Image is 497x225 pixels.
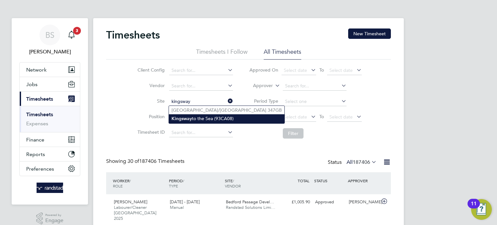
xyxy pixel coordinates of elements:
[244,83,273,89] label: Approver
[169,66,233,75] input: Search for...
[20,106,80,132] div: Timesheets
[45,31,54,39] span: BS
[19,183,80,193] a: Go to home page
[26,67,47,73] span: Network
[169,82,233,91] input: Search for...
[136,129,165,135] label: Timesheet ID
[169,128,233,137] input: Search for...
[279,197,313,208] div: £1,005.90
[346,197,380,208] div: [PERSON_NAME]
[113,183,123,188] span: ROLE
[471,204,477,212] div: 11
[170,205,184,210] span: Manual
[20,62,80,77] button: Network
[284,114,307,120] span: Select date
[127,158,184,164] span: 187406 Timesheets
[226,205,275,210] span: Randstad Solutions Limi…
[111,175,167,192] div: WORKER
[226,199,274,205] span: Bedford Passage Devel…
[73,27,81,35] span: 3
[20,147,80,161] button: Reports
[106,158,186,165] div: Showing
[26,166,54,172] span: Preferences
[283,97,347,106] input: Select one
[19,48,80,56] span: Bradley Soan
[283,82,347,91] input: Search for...
[20,132,80,147] button: Finance
[249,98,278,104] label: Period Type
[348,28,391,39] button: New Timesheet
[26,111,53,118] a: Timesheets
[264,48,301,60] li: All Timesheets
[26,81,38,87] span: Jobs
[20,92,80,106] button: Timesheets
[169,106,284,114] li: [GEOGRAPHIC_DATA]/[GEOGRAPHIC_DATA] 347GB
[171,116,192,121] b: Kingsway
[328,158,378,167] div: Status
[169,183,178,188] span: TYPE
[223,175,279,192] div: SITE
[169,97,233,106] input: Search for...
[45,212,63,218] span: Powered by
[167,175,223,192] div: PERIOD
[129,178,131,183] span: /
[225,183,241,188] span: VENDOR
[114,205,156,221] span: Labourer/Cleaner [GEOGRAPHIC_DATA] 2025
[313,175,346,186] div: STATUS
[37,183,63,193] img: randstad-logo-retina.png
[19,25,80,56] a: BS[PERSON_NAME]
[284,67,307,73] span: Select date
[136,114,165,119] label: Position
[136,98,165,104] label: Site
[26,120,48,127] a: Expenses
[170,199,200,205] span: [DATE] - [DATE]
[329,67,353,73] span: Select date
[12,18,88,205] nav: Main navigation
[233,178,234,183] span: /
[329,114,353,120] span: Select date
[136,67,165,73] label: Client Config
[20,162,80,176] button: Preferences
[65,25,78,45] a: 3
[45,218,63,223] span: Engage
[313,197,346,208] div: Approved
[196,48,248,60] li: Timesheets I Follow
[20,77,80,91] button: Jobs
[298,178,309,183] span: TOTAL
[317,66,326,74] span: To
[36,212,64,225] a: Powered byEngage
[249,67,278,73] label: Approved On
[169,114,284,123] li: to the Sea (93CA08)
[26,96,53,102] span: Timesheets
[283,128,304,139] button: Filter
[136,83,165,88] label: Vendor
[183,178,184,183] span: /
[106,28,160,41] h2: Timesheets
[26,137,44,143] span: Finance
[347,159,377,165] label: All
[26,151,45,157] span: Reports
[353,159,370,165] span: 187406
[346,175,380,186] div: APPROVER
[127,158,139,164] span: 30 of
[317,112,326,121] span: To
[114,199,147,205] span: [PERSON_NAME]
[471,199,492,220] button: Open Resource Center, 11 new notifications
